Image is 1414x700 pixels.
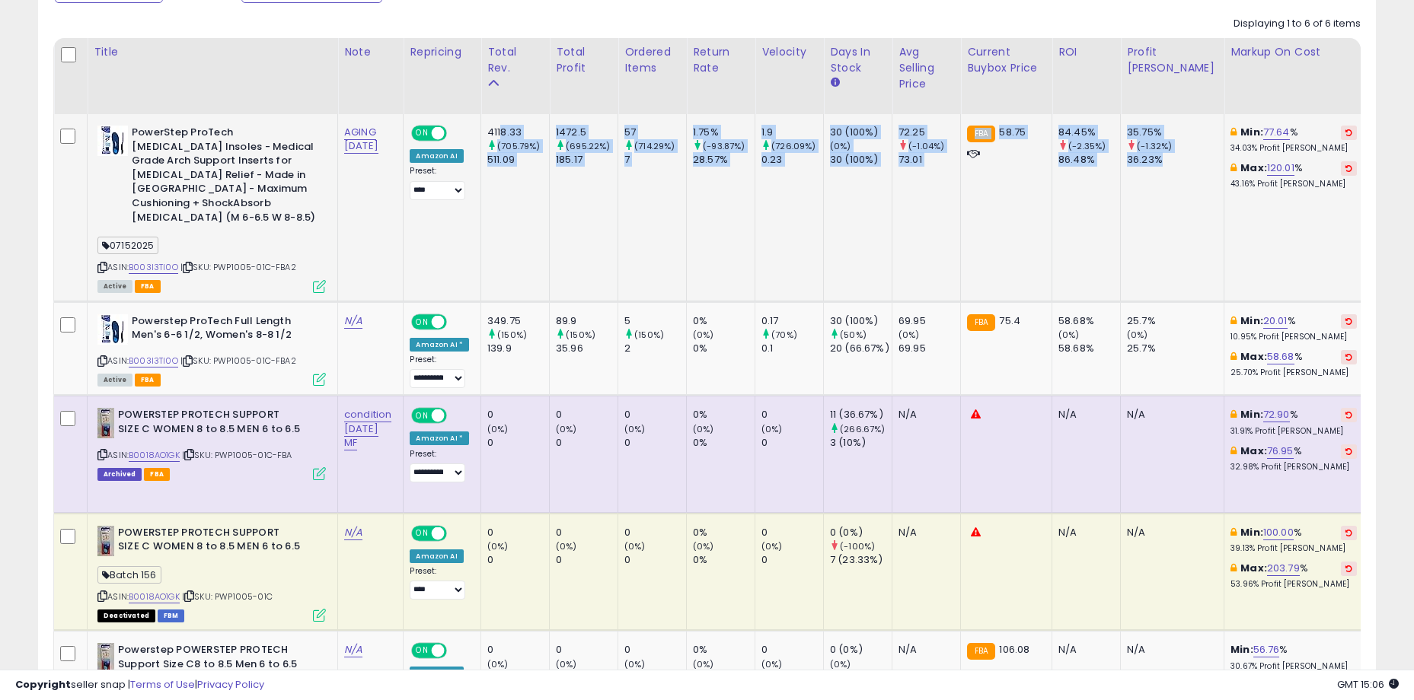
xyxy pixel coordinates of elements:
[634,140,675,152] small: (714.29%)
[344,642,362,657] a: N/A
[1230,444,1357,473] div: %
[556,44,611,76] div: Total Profit
[693,342,755,355] div: 0%
[487,126,549,139] div: 4118.33
[97,643,114,673] img: 41VTLTNQaaL._SL40_.jpg
[693,329,714,341] small: (0%)
[97,526,326,621] div: ASIN:
[1240,407,1263,422] b: Min:
[487,643,549,657] div: 0
[97,237,158,254] span: 07152025
[840,329,867,341] small: (50%)
[761,526,823,539] div: 0
[445,644,469,657] span: OFF
[1234,17,1361,31] div: Displaying 1 to 6 of 6 items
[556,342,618,355] div: 35.96
[1230,579,1357,590] p: 53.96% Profit [PERSON_NAME]
[1253,642,1280,657] a: 56.76
[999,642,1029,657] span: 106.08
[487,423,509,435] small: (0%)
[624,342,686,355] div: 2
[410,549,463,563] div: Amazon AI
[180,355,296,367] span: | SKU: PWP1005-01C-FBA2
[1240,313,1263,328] b: Min:
[413,127,432,140] span: ON
[129,261,178,274] a: B003I3TI0O
[1058,526,1109,539] div: N/A
[624,553,686,567] div: 0
[624,44,680,76] div: Ordered Items
[761,540,783,552] small: (0%)
[840,540,875,552] small: (-100%)
[413,644,432,657] span: ON
[1230,562,1357,590] div: %
[1127,643,1212,657] div: N/A
[624,540,646,552] small: (0%)
[1230,526,1357,554] div: %
[487,526,549,539] div: 0
[830,408,892,422] div: 11 (36.67%)
[830,126,892,139] div: 30 (100%)
[693,153,755,167] div: 28.57%
[129,355,178,367] a: B003I3TI0O
[556,540,577,552] small: (0%)
[761,408,823,422] div: 0
[556,553,618,567] div: 0
[197,677,264,692] a: Privacy Policy
[967,643,995,660] small: FBA
[830,342,892,355] div: 20 (66.67%)
[624,153,686,167] div: 7
[830,526,892,539] div: 0 (0%)
[899,408,949,422] div: N/A
[129,449,180,462] a: B0018AO1GK
[1240,525,1263,539] b: Min:
[410,44,474,60] div: Repricing
[97,126,128,156] img: 41zwHWVpEfL._SL40_.jpg
[1267,444,1294,459] a: 76.95
[1127,314,1224,328] div: 25.7%
[899,126,960,139] div: 72.25
[624,526,686,539] div: 0
[445,409,469,422] span: OFF
[497,140,540,152] small: (705.79%)
[1263,525,1294,540] a: 100.00
[899,526,949,539] div: N/A
[487,540,509,552] small: (0%)
[1058,329,1080,341] small: (0%)
[344,313,362,329] a: N/A
[624,408,686,422] div: 0
[761,423,783,435] small: (0%)
[624,643,686,657] div: 0
[1230,462,1357,473] p: 32.98% Profit [PERSON_NAME]
[761,314,823,328] div: 0.17
[1230,179,1357,189] p: 43.16% Profit [PERSON_NAME]
[487,44,543,76] div: Total Rev.
[1230,332,1357,342] p: 10.95% Profit [PERSON_NAME]
[1127,153,1224,167] div: 36.23%
[97,408,326,479] div: ASIN:
[556,408,618,422] div: 0
[761,436,823,450] div: 0
[624,423,646,435] small: (0%)
[1230,126,1357,154] div: %
[144,468,170,481] span: FBA
[556,436,618,450] div: 0
[1137,140,1172,152] small: (-1.32%)
[97,408,114,438] img: 41VTLTNQaaL._SL40_.jpg
[693,540,714,552] small: (0%)
[566,140,610,152] small: (695.22%)
[556,643,618,657] div: 0
[344,125,378,154] a: AGING [DATE]
[840,423,885,435] small: (266.67%)
[497,329,527,341] small: (150%)
[899,329,920,341] small: (0%)
[693,526,755,539] div: 0%
[182,449,292,461] span: | SKU: PWP1005-01C-FBA
[344,407,391,450] a: condition [DATE] MF
[693,314,755,328] div: 0%
[15,677,71,692] strong: Copyright
[410,355,469,389] div: Preset:
[761,44,817,60] div: Velocity
[624,314,686,328] div: 5
[1058,44,1114,60] div: ROI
